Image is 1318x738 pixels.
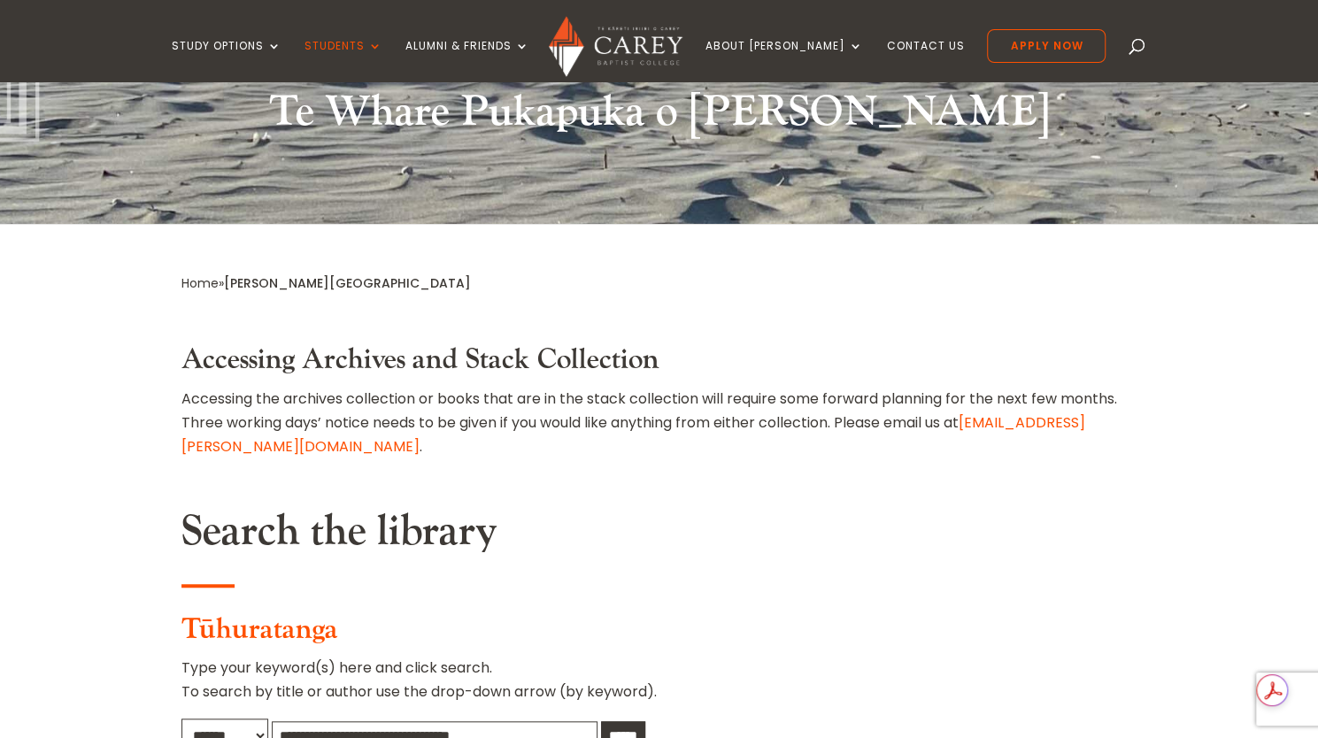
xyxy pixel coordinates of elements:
[304,40,382,81] a: Students
[886,40,964,81] a: Contact Us
[181,343,1137,386] h3: Accessing Archives and Stack Collection
[181,656,1137,718] p: Type your keyword(s) here and click search. To search by title or author use the drop-down arrow ...
[181,87,1137,147] h2: Te Whare Pukapuka o [PERSON_NAME]
[224,274,471,292] span: [PERSON_NAME][GEOGRAPHIC_DATA]
[405,40,529,81] a: Alumni & Friends
[181,274,219,292] a: Home
[172,40,281,81] a: Study Options
[705,40,863,81] a: About [PERSON_NAME]
[181,613,1137,656] h3: Tūhuratanga
[181,274,471,292] span: »
[181,506,1137,566] h2: Search the library
[549,16,683,77] img: Carey Baptist College
[987,29,1106,63] a: Apply Now
[181,387,1137,459] p: Accessing the archives collection or books that are in the stack collection will require some for...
